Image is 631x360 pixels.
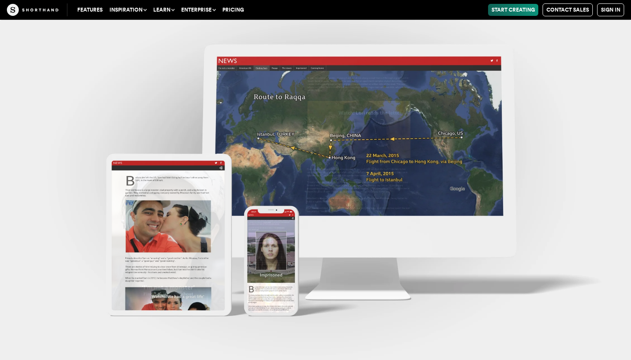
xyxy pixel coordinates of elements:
[543,3,593,16] a: Contact Sales
[219,4,247,16] a: Pricing
[178,4,219,16] button: Enterprise
[74,4,106,16] a: Features
[597,3,624,16] a: Sign in
[106,4,150,16] button: Inspiration
[7,4,58,16] img: The Craft
[150,4,178,16] button: Learn
[488,4,538,16] a: Start Creating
